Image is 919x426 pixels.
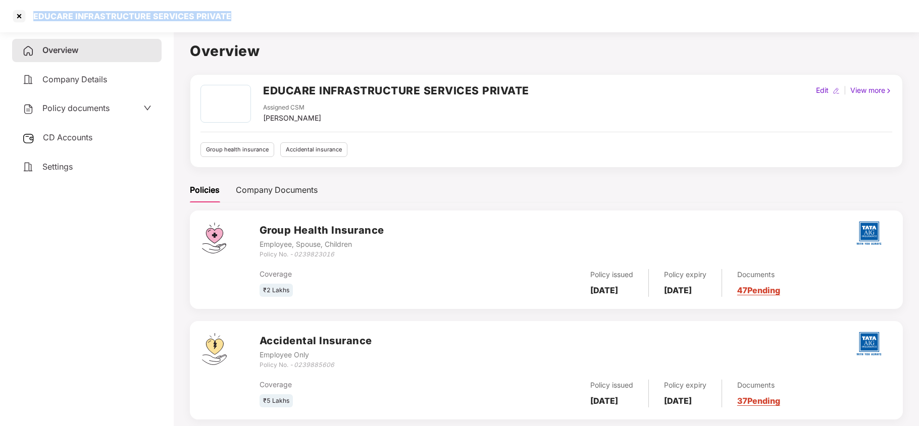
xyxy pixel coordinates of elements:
span: CD Accounts [43,132,92,142]
img: svg+xml;base64,PHN2ZyB3aWR0aD0iMjUiIGhlaWdodD0iMjQiIHZpZXdCb3g9IjAgMCAyNSAyNCIgZmlsbD0ibm9uZSIgeG... [22,132,35,144]
div: Policy expiry [664,380,706,391]
span: Policy documents [42,103,110,113]
img: svg+xml;base64,PHN2ZyB4bWxucz0iaHR0cDovL3d3dy53My5vcmcvMjAwMC9zdmciIHdpZHRoPSI0Ny43MTQiIGhlaWdodD... [202,223,226,253]
img: editIcon [833,87,840,94]
img: svg+xml;base64,PHN2ZyB4bWxucz0iaHR0cDovL3d3dy53My5vcmcvMjAwMC9zdmciIHdpZHRoPSIyNCIgaGVpZ2h0PSIyNC... [22,161,34,173]
img: tatag.png [851,216,887,251]
span: Settings [42,162,73,172]
div: View more [848,85,894,96]
div: Documents [737,269,780,280]
span: Overview [42,45,78,55]
b: [DATE] [590,396,618,406]
div: ₹5 Lakhs [260,394,293,408]
div: [PERSON_NAME] [263,113,321,124]
img: tatag.png [851,326,887,361]
span: Company Details [42,74,107,84]
div: Coverage [260,269,470,280]
div: Accidental insurance [280,142,347,157]
div: Employee, Spouse, Children [260,239,384,250]
div: Policy expiry [664,269,706,280]
div: Assigned CSM [263,103,321,113]
div: Company Documents [236,184,318,196]
div: Documents [737,380,780,391]
div: Policy issued [590,269,633,280]
i: 0239823016 [294,250,334,258]
img: rightIcon [885,87,892,94]
h2: EDUCARE INFRASTRUCTURE SERVICES PRIVATE [263,82,529,99]
div: EDUCARE INFRASTRUCTURE SERVICES PRIVATE [27,11,231,21]
img: svg+xml;base64,PHN2ZyB4bWxucz0iaHR0cDovL3d3dy53My5vcmcvMjAwMC9zdmciIHdpZHRoPSI0OS4zMjEiIGhlaWdodD... [202,333,227,365]
div: Edit [814,85,831,96]
div: Coverage [260,379,470,390]
div: | [842,85,848,96]
i: 0239885606 [294,361,334,368]
h3: Accidental Insurance [260,333,372,349]
img: svg+xml;base64,PHN2ZyB4bWxucz0iaHR0cDovL3d3dy53My5vcmcvMjAwMC9zdmciIHdpZHRoPSIyNCIgaGVpZ2h0PSIyNC... [22,74,34,86]
div: Policy issued [590,380,633,391]
img: svg+xml;base64,PHN2ZyB4bWxucz0iaHR0cDovL3d3dy53My5vcmcvMjAwMC9zdmciIHdpZHRoPSIyNCIgaGVpZ2h0PSIyNC... [22,45,34,57]
b: [DATE] [664,285,692,295]
h3: Group Health Insurance [260,223,384,238]
div: Policies [190,184,220,196]
div: Group health insurance [200,142,274,157]
div: Employee Only [260,349,372,360]
div: Policy No. - [260,360,372,370]
b: [DATE] [590,285,618,295]
img: svg+xml;base64,PHN2ZyB4bWxucz0iaHR0cDovL3d3dy53My5vcmcvMjAwMC9zdmciIHdpZHRoPSIyNCIgaGVpZ2h0PSIyNC... [22,103,34,115]
div: ₹2 Lakhs [260,284,293,297]
a: 47 Pending [737,285,780,295]
div: Policy No. - [260,250,384,259]
h1: Overview [190,40,903,62]
span: down [143,104,151,112]
a: 37 Pending [737,396,780,406]
b: [DATE] [664,396,692,406]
